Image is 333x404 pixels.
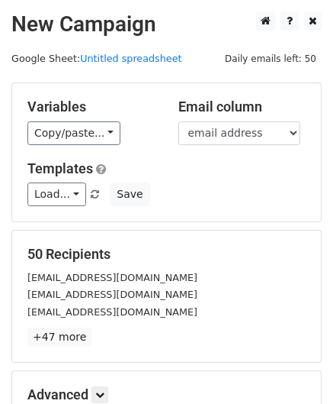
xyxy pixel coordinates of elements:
button: Save [110,183,149,206]
a: Untitled spreadsheet [80,53,181,64]
a: Load... [27,183,86,206]
span: Daily emails left: 50 [219,50,322,67]
small: [EMAIL_ADDRESS][DOMAIN_NAME] [27,272,197,283]
h2: New Campaign [11,11,322,37]
small: [EMAIL_ADDRESS][DOMAIN_NAME] [27,306,197,318]
small: Google Sheet: [11,53,182,64]
a: Templates [27,160,93,176]
h5: Variables [27,99,155,115]
h5: 50 Recipients [27,246,306,263]
h5: Advanced [27,386,306,403]
a: Copy/paste... [27,121,120,145]
h5: Email column [178,99,306,115]
a: +47 more [27,328,91,347]
small: [EMAIL_ADDRESS][DOMAIN_NAME] [27,289,197,300]
a: Daily emails left: 50 [219,53,322,64]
